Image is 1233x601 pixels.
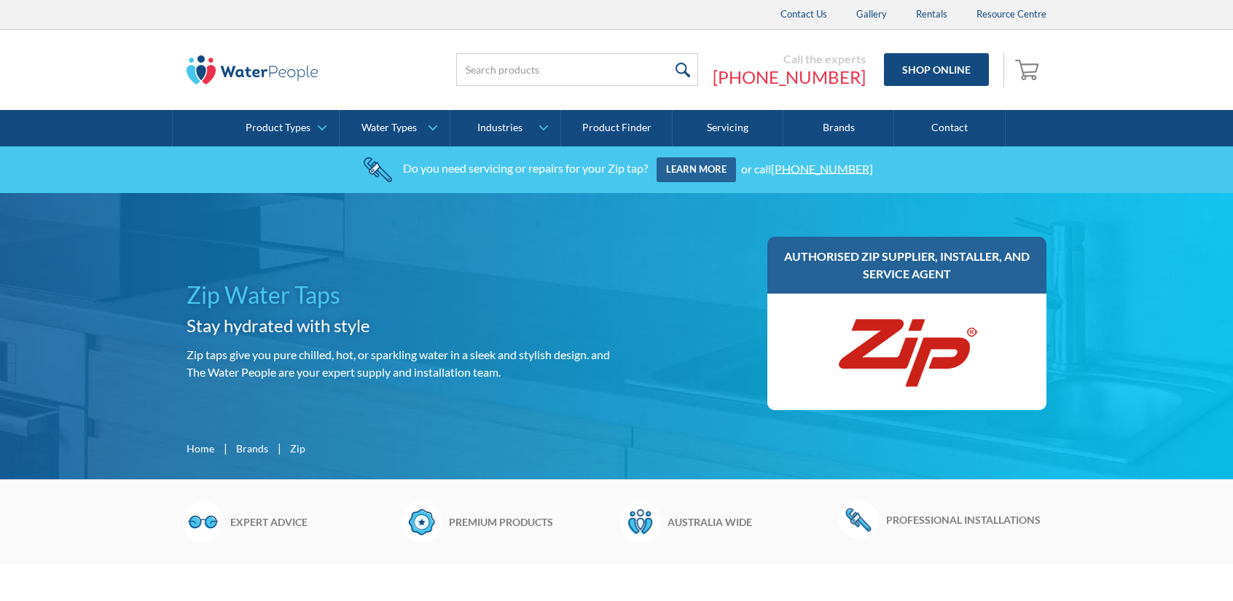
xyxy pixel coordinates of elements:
[713,66,866,88] a: [PHONE_NUMBER]
[275,439,283,457] div: |
[834,308,980,396] img: Zip
[187,278,611,313] h1: Zip Water Taps
[782,248,1032,283] h3: Authorised Zip supplier, installer, and service agent
[228,110,338,146] a: Product Types
[230,514,394,530] h6: Expert advice
[783,110,894,146] a: Brands
[657,157,736,182] a: Learn more
[246,122,310,134] div: Product Types
[771,161,873,175] a: [PHONE_NUMBER]
[561,110,672,146] a: Product Finder
[187,55,318,85] img: The Water People
[222,439,229,457] div: |
[620,501,660,542] img: Waterpeople Symbol
[402,501,442,542] img: Badge
[290,441,305,456] div: Zip
[187,313,611,339] h2: Stay hydrated with style
[450,110,560,146] a: Industries
[839,501,879,538] img: Wrench
[361,122,417,134] div: Water Types
[1015,58,1043,81] img: shopping cart
[183,501,223,542] img: Glasses
[741,161,873,175] div: or call
[187,441,214,456] a: Home
[1011,52,1046,87] a: Open empty cart
[403,161,648,175] div: Do you need servicing or repairs for your Zip tap?
[236,441,268,456] a: Brands
[673,110,783,146] a: Servicing
[886,512,1050,527] h6: Professional installations
[713,52,866,66] div: Call the experts
[884,53,989,86] a: Shop Online
[894,110,1005,146] a: Contact
[456,53,698,86] input: Search products
[449,514,613,530] h6: Premium products
[187,346,611,381] p: Zip taps give you pure chilled, hot, or sparkling water in a sleek and stylish design. and The Wa...
[340,110,450,146] a: Water Types
[668,514,831,530] h6: Australia wide
[477,122,522,134] div: Industries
